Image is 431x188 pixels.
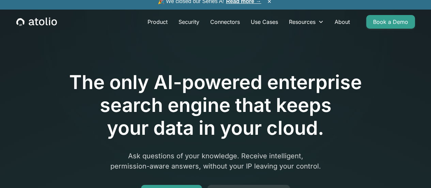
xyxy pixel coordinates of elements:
a: Product [142,15,173,29]
a: About [329,15,355,29]
a: home [16,17,57,26]
a: Book a Demo [366,15,415,29]
div: Resources [289,18,315,26]
p: Ask questions of your knowledge. Receive intelligent, permission-aware answers, without your IP l... [85,151,347,171]
a: Security [173,15,205,29]
div: Resources [283,15,329,29]
a: Connectors [205,15,245,29]
h1: The only AI-powered enterprise search engine that keeps your data in your cloud. [41,71,390,140]
a: Use Cases [245,15,283,29]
